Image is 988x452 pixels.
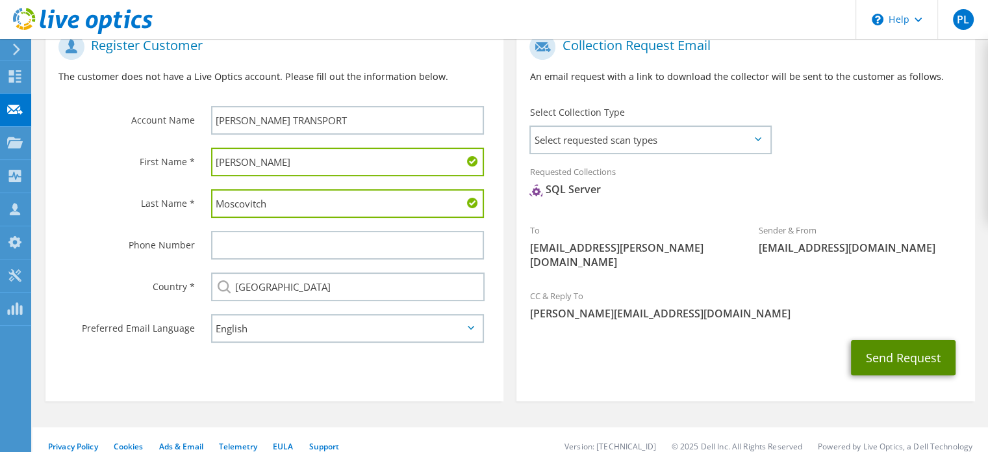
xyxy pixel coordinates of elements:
[58,231,195,252] label: Phone Number
[529,306,961,321] span: [PERSON_NAME][EMAIL_ADDRESS][DOMAIN_NAME]
[516,158,974,210] div: Requested Collections
[529,182,600,197] div: SQL Server
[529,241,733,269] span: [EMAIL_ADDRESS][PERSON_NAME][DOMAIN_NAME]
[529,70,961,84] p: An email request with a link to download the collector will be sent to the customer as follows.
[531,127,770,153] span: Select requested scan types
[58,189,195,210] label: Last Name *
[529,106,624,119] label: Select Collection Type
[219,441,257,452] a: Telemetry
[309,441,339,452] a: Support
[516,282,974,327] div: CC & Reply To
[273,441,293,452] a: EULA
[58,273,195,293] label: Country *
[759,241,962,255] span: [EMAIL_ADDRESS][DOMAIN_NAME]
[58,314,195,335] label: Preferred Email Language
[818,441,972,452] li: Powered by Live Optics, a Dell Technology
[58,106,195,127] label: Account Name
[159,441,203,452] a: Ads & Email
[872,14,883,25] svg: \n
[114,441,144,452] a: Cookies
[48,441,98,452] a: Privacy Policy
[516,217,746,276] div: To
[58,70,490,84] p: The customer does not have a Live Optics account. Please fill out the information below.
[672,441,802,452] li: © 2025 Dell Inc. All Rights Reserved
[564,441,656,452] li: Version: [TECHNICAL_ID]
[58,34,484,60] h1: Register Customer
[746,217,975,261] div: Sender & From
[529,34,955,60] h1: Collection Request Email
[58,148,195,168] label: First Name *
[953,9,974,30] span: PL
[851,340,956,375] button: Send Request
